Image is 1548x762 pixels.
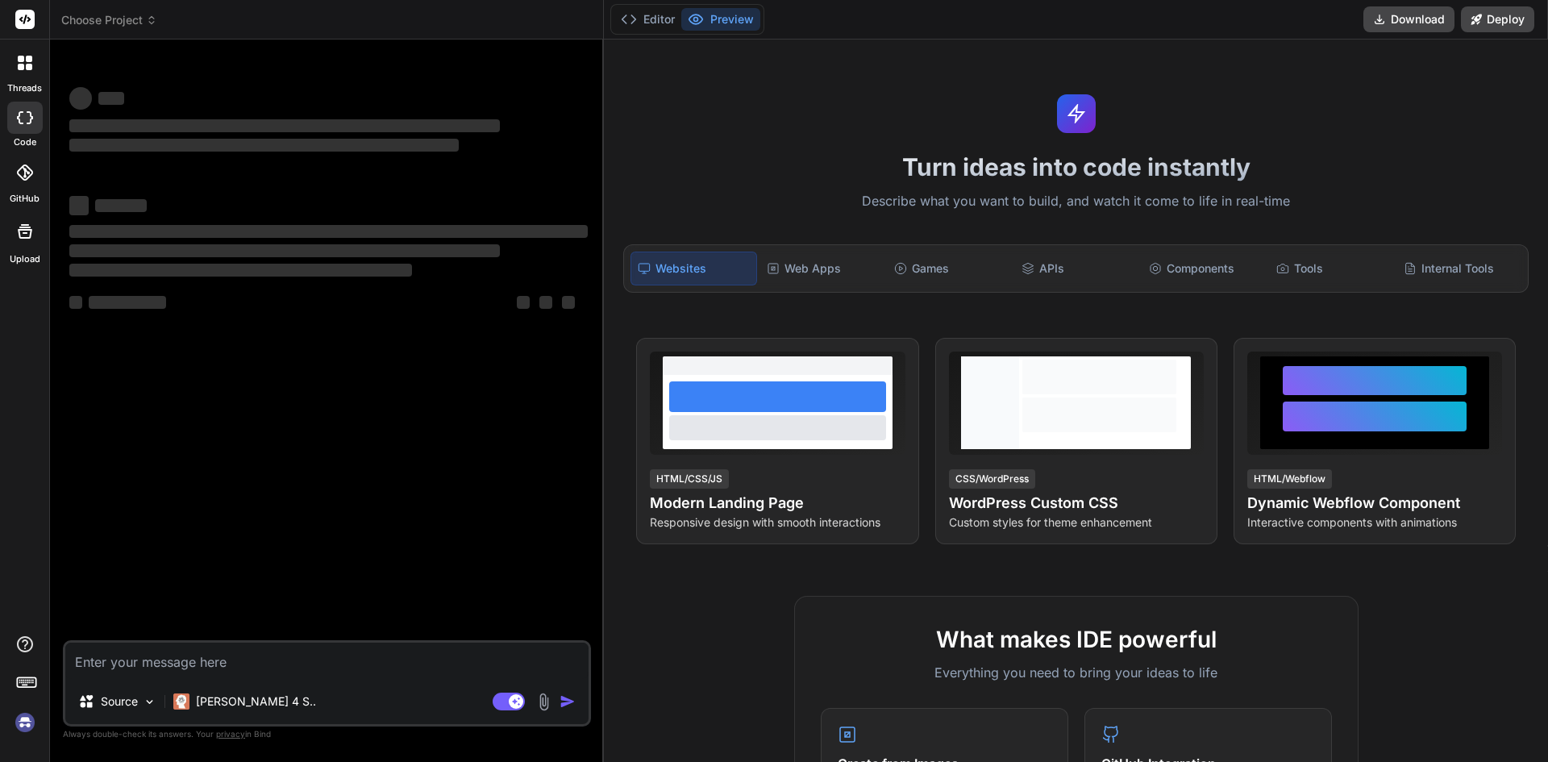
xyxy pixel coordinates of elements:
div: Tools [1270,252,1394,285]
div: Games [888,252,1012,285]
span: ‌ [95,199,147,212]
div: HTML/Webflow [1247,469,1332,489]
h4: Modern Landing Page [650,492,905,514]
span: ‌ [98,92,124,105]
div: Websites [630,252,756,285]
img: attachment [535,693,553,711]
h4: WordPress Custom CSS [949,492,1204,514]
div: HTML/CSS/JS [650,469,729,489]
span: ‌ [69,296,82,309]
span: privacy [216,729,245,739]
label: Upload [10,252,40,266]
button: Preview [681,8,760,31]
div: Internal Tools [1397,252,1521,285]
span: ‌ [562,296,575,309]
h2: What makes IDE powerful [821,623,1332,656]
p: [PERSON_NAME] 4 S.. [196,693,316,710]
p: Describe what you want to build, and watch it come to life in real-time [614,191,1538,212]
button: Deploy [1461,6,1534,32]
div: CSS/WordPress [949,469,1035,489]
span: ‌ [69,244,500,257]
span: ‌ [69,196,89,215]
div: Web Apps [760,252,884,285]
img: Pick Models [143,695,156,709]
span: ‌ [539,296,552,309]
label: threads [7,81,42,95]
img: signin [11,709,39,736]
label: code [14,135,36,149]
span: ‌ [89,296,166,309]
h4: Dynamic Webflow Component [1247,492,1502,514]
span: ‌ [69,225,588,238]
div: APIs [1015,252,1139,285]
span: ‌ [69,139,459,152]
p: Always double-check its answers. Your in Bind [63,727,591,742]
img: Claude 4 Sonnet [173,693,189,710]
span: ‌ [69,264,412,277]
button: Download [1363,6,1454,32]
p: Interactive components with animations [1247,514,1502,531]
p: Custom styles for theme enhancement [949,514,1204,531]
span: Choose Project [61,12,157,28]
span: ‌ [69,119,500,132]
p: Responsive design with smooth interactions [650,514,905,531]
p: Everything you need to bring your ideas to life [821,663,1332,682]
div: Components [1142,252,1267,285]
p: Source [101,693,138,710]
h1: Turn ideas into code instantly [614,152,1538,181]
button: Editor [614,8,681,31]
label: GitHub [10,192,40,206]
img: icon [560,693,576,710]
span: ‌ [517,296,530,309]
span: ‌ [69,87,92,110]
